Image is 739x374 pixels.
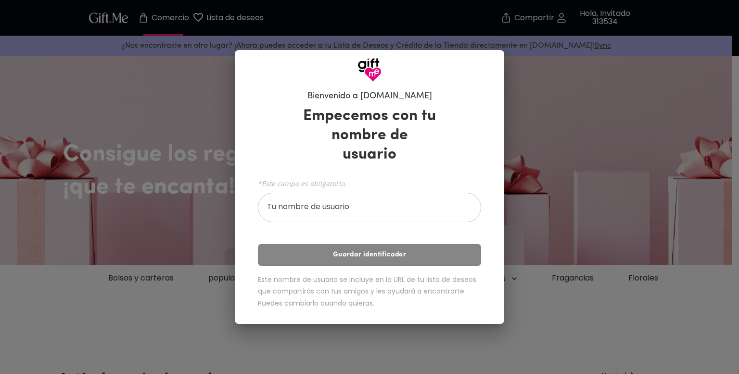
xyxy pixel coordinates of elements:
img: Logotipo de GiftMe [357,58,382,82]
font: Bienvenido a [DOMAIN_NAME] [307,92,432,101]
input: Tu nombre de usuario [258,195,471,222]
font: *Este campo es obligatorio. [258,179,346,188]
font: Empecemos con tu nombre de usuario [303,108,436,162]
font: Este nombre de usuario se incluye en la URL de tu lista de deseos que compartirás con tus amigos ... [258,275,476,308]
